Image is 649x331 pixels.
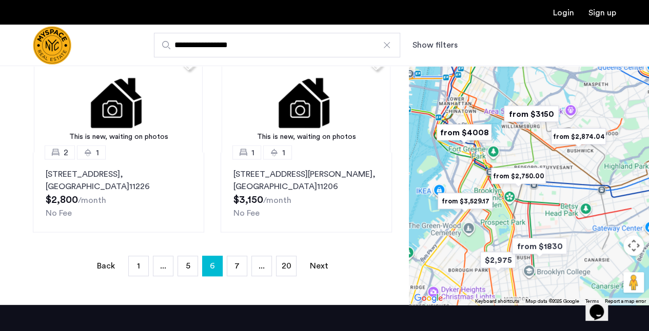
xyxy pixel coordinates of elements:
sub: /month [78,196,106,204]
input: Apartment Search [154,33,400,57]
span: 1 [96,146,99,158]
nav: Pagination [33,256,392,276]
img: Google [411,292,445,305]
a: Next [309,256,329,276]
button: Map camera controls [623,235,644,256]
a: Registration [588,9,616,17]
span: 6 [210,258,215,274]
img: 1.gif [222,50,390,152]
a: This is new, waiting on photos [34,50,203,152]
span: 5 [185,262,190,270]
span: 1 [251,146,254,158]
a: Open this area in Google Maps (opens a new window) [411,292,445,305]
div: This is new, waiting on photos [227,131,385,142]
sub: /month [263,196,291,204]
span: 2 [64,146,68,158]
a: Report a map error [605,298,646,305]
a: Cazamio Logo [33,26,71,65]
span: ... [259,262,265,270]
button: Drag Pegman onto the map to open Street View [623,272,644,293]
button: Keyboard shortcuts [475,298,519,305]
div: This is new, waiting on photos [39,131,198,142]
p: [STREET_ADDRESS][PERSON_NAME] 11206 [233,168,379,192]
span: 1 [137,262,140,270]
div: from $3,529.17 [434,190,497,213]
span: ... [160,262,166,270]
span: 20 [281,262,291,270]
span: No Fee [46,209,72,217]
div: from $2,750.00 [487,164,550,188]
span: $3,150 [233,194,263,204]
span: No Fee [233,209,260,217]
div: from $3150 [500,102,563,126]
a: Login [553,9,574,17]
span: 7 [234,262,240,270]
button: Show or hide filters [412,39,458,51]
p: [STREET_ADDRESS] 11226 [46,168,191,192]
img: 1.gif [34,50,203,152]
span: 1 [282,146,285,158]
span: $2,800 [46,194,78,204]
div: from $1830 [508,235,571,258]
div: from $2,874.04 [547,125,610,148]
img: logo [33,26,71,65]
div: from $4008 [432,121,496,144]
div: $2,975 [476,249,520,272]
a: 11[STREET_ADDRESS][PERSON_NAME], [GEOGRAPHIC_DATA]11206No Fee [221,152,392,232]
span: Map data ©2025 Google [525,299,579,304]
a: Back [95,256,116,276]
iframe: chat widget [585,290,618,321]
a: 21[STREET_ADDRESS], [GEOGRAPHIC_DATA]11226No Fee [33,152,204,232]
a: This is new, waiting on photos [222,50,390,152]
